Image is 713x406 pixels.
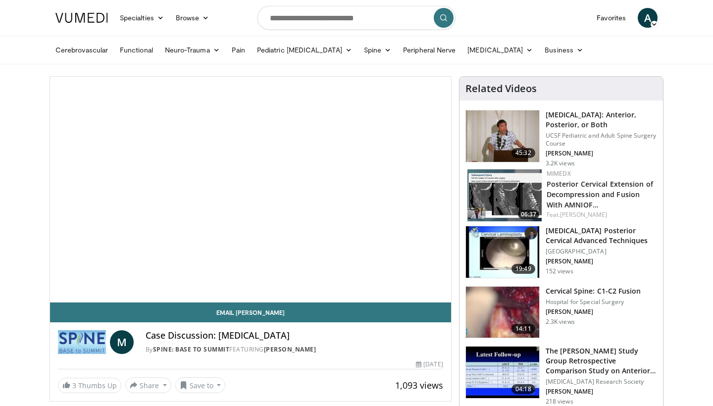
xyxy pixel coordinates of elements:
[546,248,657,255] p: [GEOGRAPHIC_DATA]
[467,169,542,221] img: 870ffff8-2fe6-4319-b880-d4926705d09e.150x105_q85_crop-smart_upscale.jpg
[547,210,655,219] div: Feat.
[546,150,657,157] p: [PERSON_NAME]
[358,40,397,60] a: Spine
[546,226,657,246] h3: [MEDICAL_DATA] Posterior Cervical Advanced Techniques
[546,267,573,275] p: 152 views
[114,8,170,28] a: Specialties
[397,40,461,60] a: Peripheral Nerve
[511,384,535,394] span: 04:18
[58,378,121,393] a: 3 Thumbs Up
[511,264,535,274] span: 19:49
[546,286,641,296] h3: Cervical Spine: C1-C2 Fusion
[546,257,657,265] p: [PERSON_NAME]
[264,345,316,354] a: [PERSON_NAME]
[546,398,573,406] p: 218 views
[58,330,106,354] img: Spine: Base to Summit
[546,378,657,386] p: [MEDICAL_DATA] Research Society
[546,110,657,130] h3: [MEDICAL_DATA]: Anterior, Posterior, or Both
[547,169,571,178] a: MIMEDX
[416,360,443,369] div: [DATE]
[125,377,171,393] button: Share
[465,83,537,95] h4: Related Videos
[465,110,657,167] a: 45:32 [MEDICAL_DATA]: Anterior, Posterior, or Both UCSF Pediatric and Adult Spine Surgery Course ...
[465,286,657,339] a: 14:11 Cervical Spine: C1-C2 Fusion Hospital for Special Surgery [PERSON_NAME] 2.3K views
[546,318,575,326] p: 2.3K views
[518,210,539,219] span: 06:37
[466,226,539,278] img: bd44c2d2-e3bb-406c-8f0d-7832ae021590.150x105_q85_crop-smart_upscale.jpg
[547,179,653,209] a: Posterior Cervical Extension of Decompression and Fusion With AMNIOF…
[465,226,657,278] a: 19:49 [MEDICAL_DATA] Posterior Cervical Advanced Techniques [GEOGRAPHIC_DATA] [PERSON_NAME] 152 v...
[146,345,443,354] div: By FEATURING
[465,346,657,406] a: 04:18 The [PERSON_NAME] Study Group Retrospective Comparison Study on Anterior Ver… [MEDICAL_DATA...
[546,132,657,148] p: UCSF Pediatric and Adult Spine Surgery Course
[546,159,575,167] p: 3.2K views
[461,40,539,60] a: [MEDICAL_DATA]
[539,40,589,60] a: Business
[466,347,539,398] img: 17a1a6dd-787c-423e-94a1-c7a667a649ee.150x105_q85_crop-smart_upscale.jpg
[146,330,443,341] h4: Case Discussion: [MEDICAL_DATA]
[511,324,535,334] span: 14:11
[546,298,641,306] p: Hospital for Special Surgery
[110,330,134,354] a: M
[153,345,230,354] a: Spine: Base to Summit
[72,381,76,390] span: 3
[257,6,456,30] input: Search topics, interventions
[395,379,443,391] span: 1,093 views
[114,40,159,60] a: Functional
[546,308,641,316] p: [PERSON_NAME]
[466,287,539,338] img: c51e2cc9-3e2e-4ca4-a943-ee67790e077c.150x105_q85_crop-smart_upscale.jpg
[170,8,215,28] a: Browse
[466,110,539,162] img: 39881e2b-1492-44db-9479-cec6abaf7e70.150x105_q85_crop-smart_upscale.jpg
[159,40,226,60] a: Neuro-Trauma
[511,148,535,158] span: 45:32
[591,8,632,28] a: Favorites
[638,8,658,28] a: A
[467,169,542,221] a: 06:37
[546,388,657,396] p: [PERSON_NAME]
[251,40,358,60] a: Pediatric [MEDICAL_DATA]
[546,346,657,376] h3: The [PERSON_NAME] Study Group Retrospective Comparison Study on Anterior Ver…
[175,377,226,393] button: Save to
[55,13,108,23] img: VuMedi Logo
[50,40,114,60] a: Cerebrovascular
[226,40,251,60] a: Pain
[50,303,451,322] a: Email [PERSON_NAME]
[50,77,451,303] video-js: Video Player
[560,210,607,219] a: [PERSON_NAME]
